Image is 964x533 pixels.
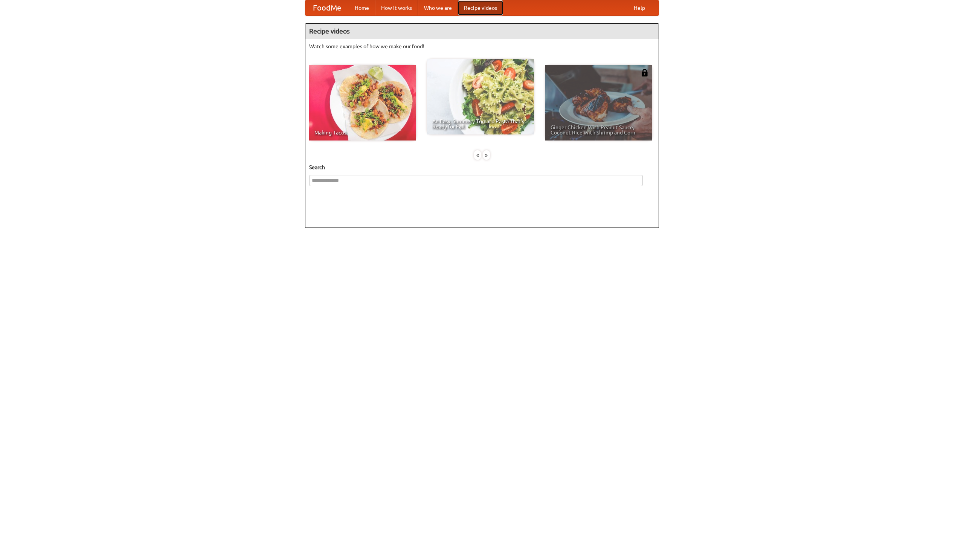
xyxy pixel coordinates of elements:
a: Recipe videos [458,0,503,15]
img: 483408.png [641,69,648,76]
p: Watch some examples of how we make our food! [309,43,655,50]
h5: Search [309,163,655,171]
a: Who we are [418,0,458,15]
span: An Easy, Summery Tomato Pasta That's Ready for Fall [432,119,529,129]
div: « [474,150,481,160]
a: How it works [375,0,418,15]
h4: Recipe videos [305,24,659,39]
a: FoodMe [305,0,349,15]
a: Home [349,0,375,15]
a: Help [628,0,651,15]
a: An Easy, Summery Tomato Pasta That's Ready for Fall [427,59,534,134]
span: Making Tacos [314,130,411,135]
div: » [483,150,490,160]
a: Making Tacos [309,65,416,141]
